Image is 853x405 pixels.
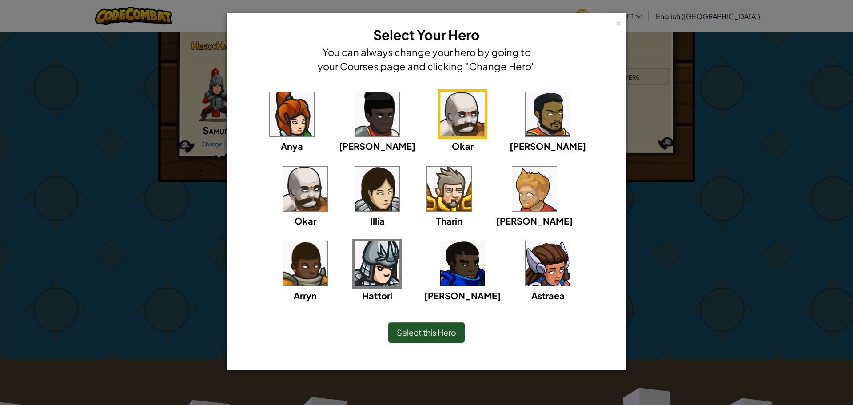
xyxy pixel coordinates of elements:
[512,167,557,211] img: portrait.png
[436,215,462,226] span: Tharin
[355,92,399,136] img: portrait.png
[424,290,501,301] span: [PERSON_NAME]
[295,215,316,226] span: Okar
[510,140,586,152] span: [PERSON_NAME]
[362,290,392,301] span: Hattori
[397,327,456,337] span: Select this Hero
[270,92,314,136] img: portrait.png
[452,140,474,152] span: Okar
[427,167,471,211] img: portrait.png
[281,140,303,152] span: Anya
[339,140,415,152] span: [PERSON_NAME]
[526,241,570,286] img: portrait.png
[526,92,570,136] img: portrait.png
[355,167,399,211] img: portrait.png
[283,167,327,211] img: portrait.png
[496,215,573,226] span: [PERSON_NAME]
[440,92,485,136] img: portrait.png
[294,290,317,301] span: Arryn
[283,241,327,286] img: portrait.png
[315,25,538,45] h3: Select Your Hero
[531,290,565,301] span: Astraea
[440,241,485,286] img: portrait.png
[315,45,538,73] h4: You can always change your hero by going to your Courses page and clicking "Change Hero"
[615,17,622,27] div: ×
[355,241,399,286] img: portrait.png
[370,215,385,226] span: Illia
